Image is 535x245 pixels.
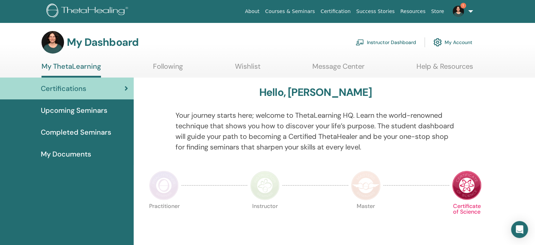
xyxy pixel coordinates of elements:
[42,31,64,54] img: default.jpg
[176,110,456,152] p: Your journey starts here; welcome to ThetaLearning HQ. Learn the world-renowned technique that sh...
[433,35,472,50] a: My Account
[416,62,473,76] a: Help & Resources
[67,36,139,49] h3: My Dashboard
[250,203,280,233] p: Instructor
[351,203,381,233] p: Master
[354,5,397,18] a: Success Stories
[242,5,262,18] a: About
[42,62,101,78] a: My ThetaLearning
[433,36,442,48] img: cog.svg
[259,86,372,99] h3: Hello, [PERSON_NAME]
[511,221,528,238] div: Open Intercom Messenger
[46,4,130,19] img: logo.png
[460,3,466,8] span: 1
[318,5,353,18] a: Certification
[356,39,364,45] img: chalkboard-teacher.svg
[453,6,464,17] img: default.jpg
[262,5,318,18] a: Courses & Seminars
[41,105,107,116] span: Upcoming Seminars
[452,171,482,200] img: Certificate of Science
[397,5,428,18] a: Resources
[41,149,91,159] span: My Documents
[149,203,179,233] p: Practitioner
[149,171,179,200] img: Practitioner
[452,203,482,233] p: Certificate of Science
[250,171,280,200] img: Instructor
[428,5,447,18] a: Store
[153,62,183,76] a: Following
[351,171,381,200] img: Master
[235,62,261,76] a: Wishlist
[41,127,111,137] span: Completed Seminars
[356,35,416,50] a: Instructor Dashboard
[312,62,364,76] a: Message Center
[41,83,86,94] span: Certifications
